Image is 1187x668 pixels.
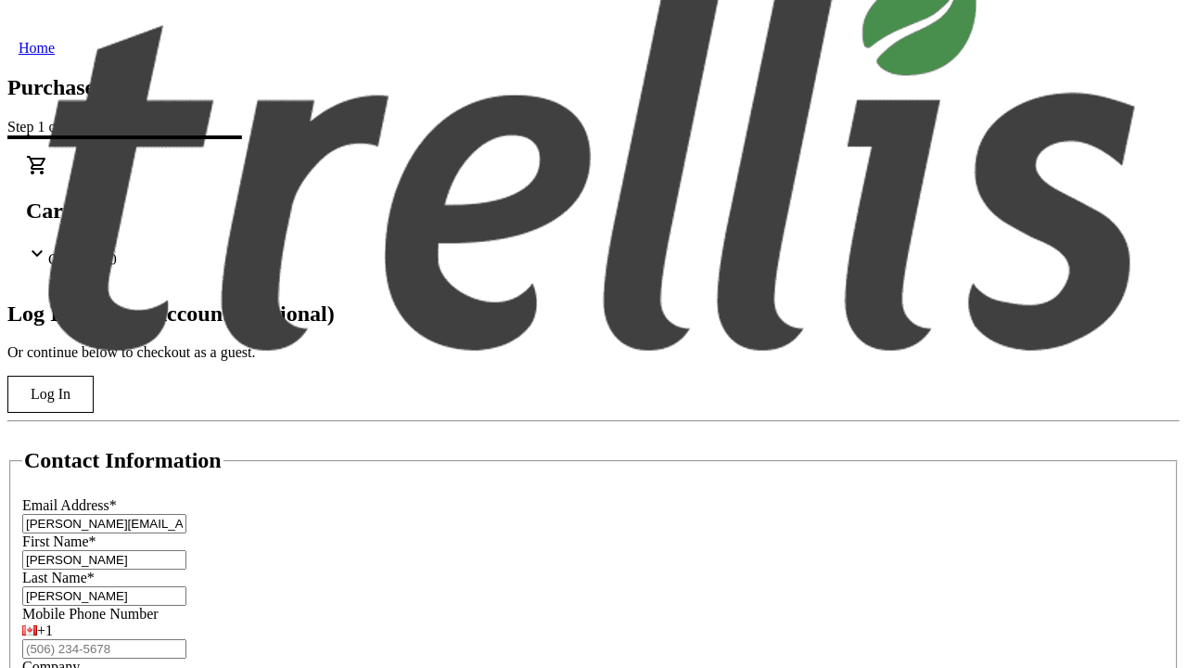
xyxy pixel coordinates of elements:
label: Mobile Phone Number [22,606,159,622]
input: (506) 234-5678 [22,639,186,659]
label: Last Name* [22,570,95,585]
label: First Name* [22,533,96,549]
button: Log In [7,376,94,413]
label: Email Address* [22,497,117,513]
span: Log In [31,386,70,403]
